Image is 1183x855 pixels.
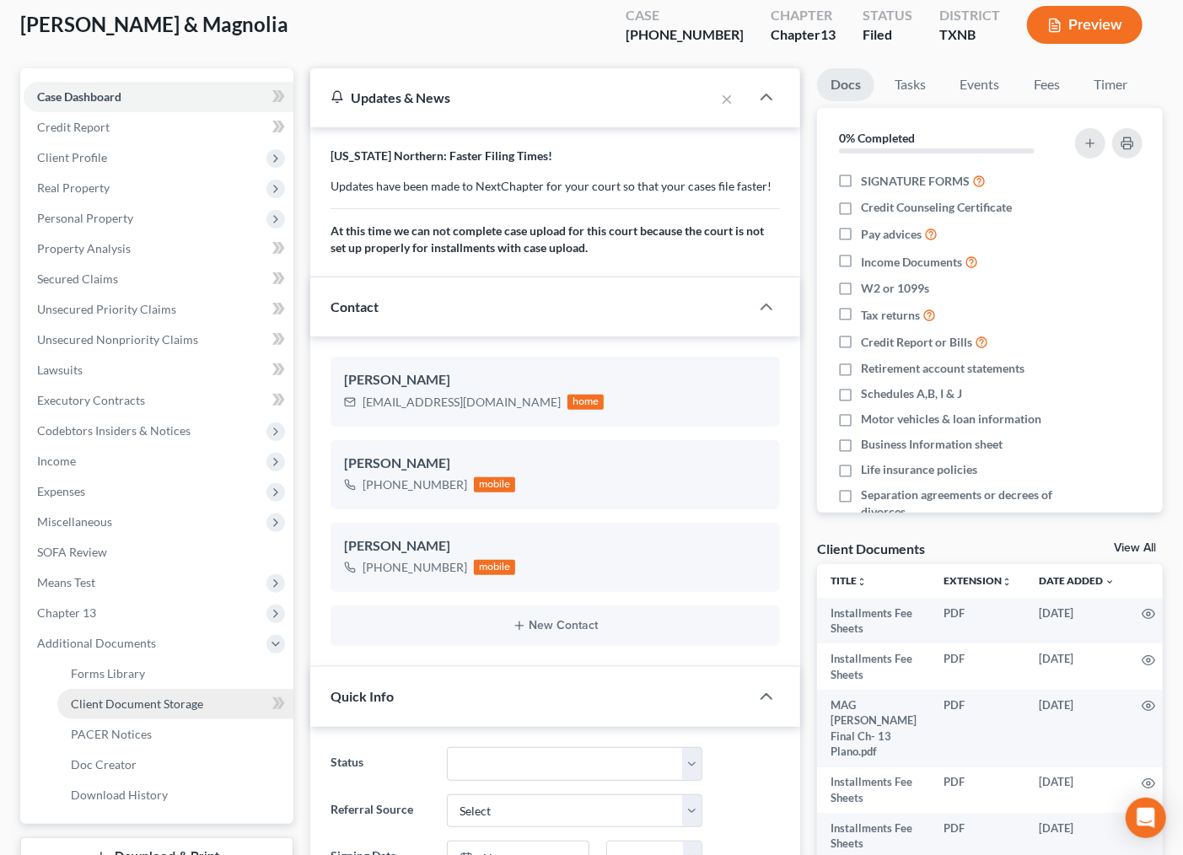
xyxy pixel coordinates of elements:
span: Forms Library [71,666,145,680]
span: Client Profile [37,150,107,164]
div: [PHONE_NUMBER] [363,476,467,493]
a: Lawsuits [24,355,293,385]
div: District [939,6,1000,25]
a: Unsecured Priority Claims [24,294,293,325]
button: Preview [1027,6,1143,44]
a: Titleunfold_more [831,574,867,587]
span: Contact [331,298,379,315]
td: PDF [930,690,1025,767]
i: expand_more [1105,577,1115,587]
td: [DATE] [1025,767,1128,814]
div: Client Documents [817,540,925,557]
a: Download History [57,780,293,810]
a: Property Analysis [24,234,293,264]
div: Filed [863,25,912,45]
span: Life insurance policies [861,461,977,478]
a: Date Added expand_more [1039,574,1115,587]
span: Codebtors Insiders & Notices [37,423,191,438]
span: Unsecured Nonpriority Claims [37,332,198,347]
label: Status [322,747,438,781]
span: Lawsuits [37,363,83,377]
a: Fees [1019,68,1073,101]
div: [EMAIL_ADDRESS][DOMAIN_NAME] [363,394,561,411]
span: Tax returns [861,307,920,324]
td: PDF [930,767,1025,814]
i: unfold_more [857,577,867,587]
a: Case Dashboard [24,82,293,112]
span: Unsecured Priority Claims [37,302,176,316]
span: Real Property [37,180,110,195]
td: Installments Fee Sheets [817,643,930,690]
span: 13 [820,26,836,42]
span: PACER Notices [71,727,152,741]
td: Installments Fee Sheets [817,767,930,814]
span: Schedules A,B, I & J [861,385,962,402]
a: Credit Report [24,112,293,142]
p: [US_STATE] Northern: Faster Filing Times! [331,148,781,164]
div: TXNB [939,25,1000,45]
span: Secured Claims [37,272,118,286]
div: mobile [474,477,516,492]
label: Referral Source [322,794,438,828]
div: home [567,395,605,410]
a: Tasks [881,68,939,101]
a: Timer [1080,68,1141,101]
span: Client Document Storage [71,696,203,711]
a: View All [1114,542,1156,554]
span: Quick Info [331,688,394,704]
p: Updates have been made to NextChapter for your court so that your cases file faster! [331,178,781,256]
div: [PERSON_NAME] [344,454,767,474]
div: Chapter [771,25,836,45]
a: Extensionunfold_more [944,574,1012,587]
span: Doc Creator [71,757,137,772]
a: PACER Notices [57,719,293,750]
a: SOFA Review [24,537,293,567]
span: Separation agreements or decrees of divorces [861,487,1062,520]
a: Executory Contracts [24,385,293,416]
button: New Contact [344,619,767,632]
b: At this time we can not complete case upload for this court because the court is not set up prope... [331,223,764,255]
span: Retirement account statements [861,360,1024,377]
span: Executory Contracts [37,393,145,407]
a: Client Document Storage [57,689,293,719]
span: Credit Report or Bills [861,334,972,351]
td: [DATE] [1025,690,1128,767]
span: W2 or 1099s [861,280,929,297]
span: Personal Property [37,211,133,225]
div: [PERSON_NAME] [344,370,767,390]
div: [PHONE_NUMBER] [626,25,744,45]
span: SOFA Review [37,545,107,559]
span: Case Dashboard [37,89,121,104]
td: [DATE] [1025,643,1128,690]
td: PDF [930,643,1025,690]
span: Income [37,454,76,468]
span: SIGNATURE FORMS [861,173,970,190]
div: Updates & News [331,89,695,106]
div: mobile [474,560,516,575]
div: Case [626,6,744,25]
a: Secured Claims [24,264,293,294]
a: Docs [817,68,874,101]
button: × [721,89,733,109]
a: Forms Library [57,659,293,689]
div: Chapter [771,6,836,25]
span: Business Information sheet [861,436,1003,453]
span: Credit Report [37,120,110,134]
span: Additional Documents [37,636,156,650]
td: Installments Fee Sheets [817,598,930,644]
div: Status [863,6,912,25]
span: Motor vehicles & loan information [861,411,1041,427]
span: Credit Counseling Certificate [861,199,1012,216]
td: MAG [PERSON_NAME] Final Ch- 13 Plano.pdf [817,690,930,767]
i: unfold_more [1002,577,1012,587]
span: Property Analysis [37,241,131,255]
span: [PERSON_NAME] & Magnolia [20,12,288,36]
a: Doc Creator [57,750,293,780]
td: PDF [930,598,1025,644]
td: [DATE] [1025,598,1128,644]
div: [PERSON_NAME] [344,536,767,557]
div: Open Intercom Messenger [1126,798,1166,838]
strong: 0% Completed [839,131,915,145]
span: Miscellaneous [37,514,112,529]
span: Income Documents [861,254,962,271]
